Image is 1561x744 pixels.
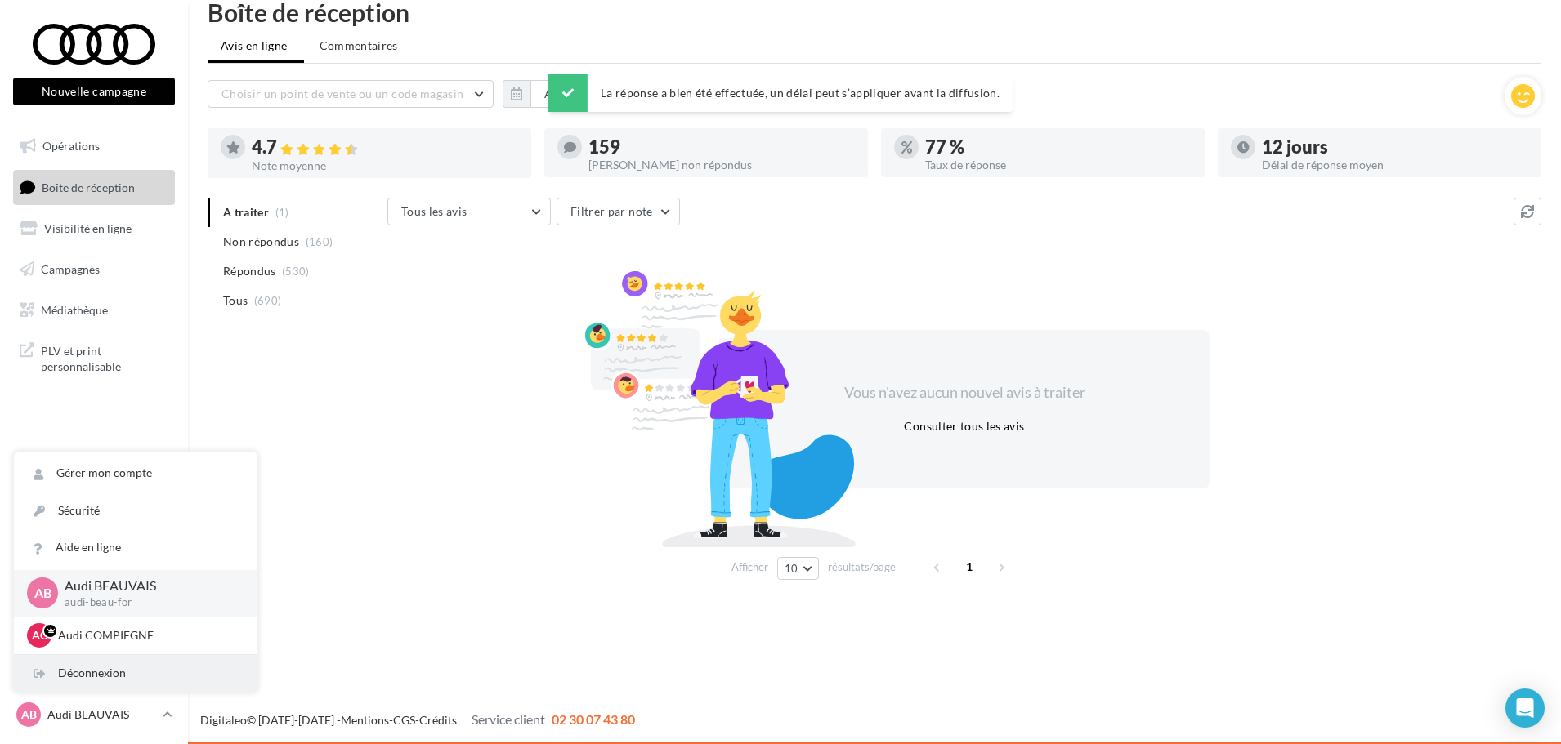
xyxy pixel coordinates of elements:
a: Campagnes [10,252,178,287]
span: Visibilité en ligne [44,221,132,235]
div: La réponse a bien été effectuée, un délai peut s’appliquer avant la diffusion. [548,74,1013,112]
div: Open Intercom Messenger [1505,688,1545,728]
p: Audi BEAUVAIS [47,706,156,723]
a: CGS [393,713,415,727]
div: 77 % [925,138,1192,156]
a: PLV et print personnalisable [10,333,178,381]
p: audi-beau-for [65,595,231,610]
span: Non répondus [223,234,299,250]
button: Choisir un point de vente ou un code magasin [208,80,494,108]
span: Répondus [223,263,276,279]
button: Tous les avis [387,198,551,225]
span: Tous les avis [401,204,467,218]
p: Audi COMPIEGNE [58,627,238,644]
div: 12 jours [1262,138,1528,156]
a: Sécurité [14,492,257,529]
div: Vous n'avez aucun nouvel avis à traiter [824,382,1105,403]
button: Consulter tous les avis [897,417,1031,436]
a: Visibilité en ligne [10,212,178,246]
div: Taux de réponse [925,159,1192,171]
a: Médiathèque [10,293,178,327]
span: AB [21,706,37,723]
span: 10 [785,562,798,575]
span: Afficher [731,559,768,575]
button: Au total [503,80,602,108]
a: Mentions [341,713,389,727]
span: PLV et print personnalisable [41,340,168,375]
div: Délai de réponse moyen [1262,159,1528,171]
span: Médiathèque [41,302,108,316]
span: Campagnes [41,262,100,276]
div: Déconnexion [14,655,257,692]
span: © [DATE]-[DATE] - - - [200,713,635,727]
a: Aide en ligne [14,529,257,566]
div: 159 [588,138,855,156]
span: Opérations [42,139,100,153]
span: 1 [956,554,982,580]
a: Opérations [10,129,178,163]
a: Boîte de réception [10,170,178,205]
button: Nouvelle campagne [13,78,175,105]
span: Boîte de réception [42,180,135,194]
span: Service client [472,711,545,727]
span: 02 30 07 43 80 [552,711,635,727]
span: Tous [223,292,248,309]
span: résultats/page [828,559,896,575]
span: (690) [254,294,282,307]
a: Crédits [419,713,457,727]
a: AB Audi BEAUVAIS [13,699,175,730]
button: Au total [530,80,602,108]
span: Commentaires [320,38,398,54]
span: (530) [282,265,310,278]
span: AC [32,627,47,644]
span: AB [34,584,51,603]
span: Choisir un point de vente ou un code magasin [221,87,463,100]
div: Note moyenne [252,160,518,172]
button: Filtrer par note [557,198,680,225]
div: [PERSON_NAME] non répondus [588,159,855,171]
p: Audi BEAUVAIS [65,577,231,595]
span: (160) [306,235,333,248]
a: Digitaleo [200,713,247,727]
div: 4.7 [252,138,518,157]
button: 10 [777,557,819,580]
a: Gérer mon compte [14,455,257,492]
